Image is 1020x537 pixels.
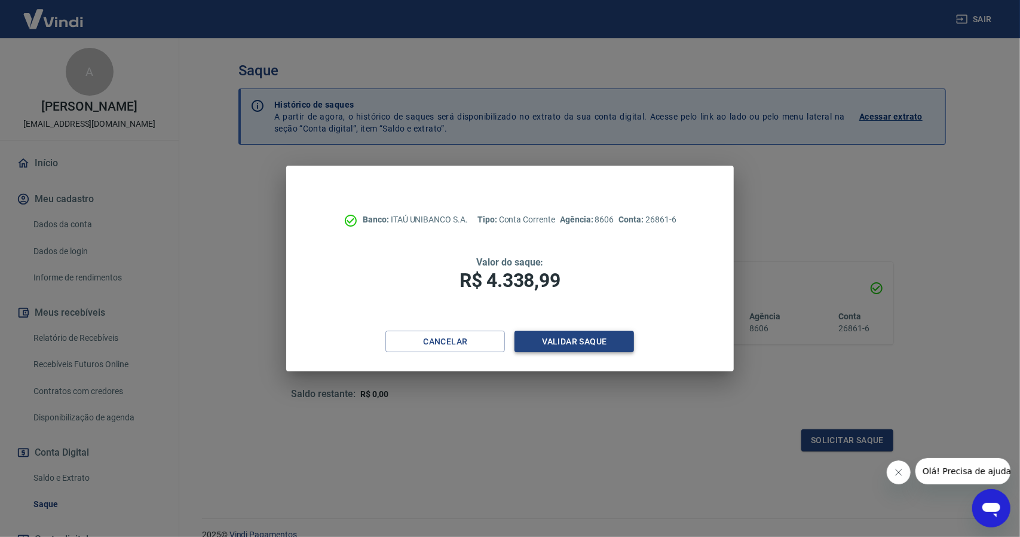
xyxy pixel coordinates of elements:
[363,215,391,224] span: Banco:
[477,215,499,224] span: Tipo:
[363,213,468,226] p: ITAÚ UNIBANCO S.A.
[972,489,1010,527] iframe: Botão para abrir a janela de mensagens
[476,257,543,268] span: Valor do saque:
[560,213,614,226] p: 8606
[915,458,1010,484] iframe: Mensagem da empresa
[514,331,634,353] button: Validar saque
[618,215,645,224] span: Conta:
[560,215,595,224] span: Agência:
[460,269,560,292] span: R$ 4.338,99
[477,213,555,226] p: Conta Corrente
[7,8,100,18] span: Olá! Precisa de ajuda?
[887,460,911,484] iframe: Fechar mensagem
[618,213,676,226] p: 26861-6
[385,331,505,353] button: Cancelar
